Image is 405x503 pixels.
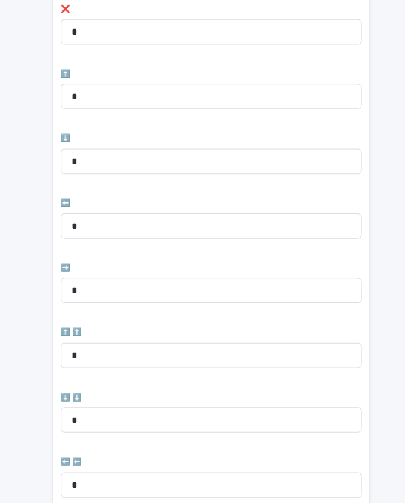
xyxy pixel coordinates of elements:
span: ❌ [58,18,67,25]
span: ⬆️ ⬆️ [58,327,78,335]
span: ⬅️ ⬅️ [58,451,78,459]
span: ⬅️ [58,204,67,211]
span: ⬇️ ⬇️ [58,390,78,397]
span: ⬆️ [58,79,67,87]
span: ➡️ [58,265,67,273]
span: ⬇️ [58,141,67,148]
